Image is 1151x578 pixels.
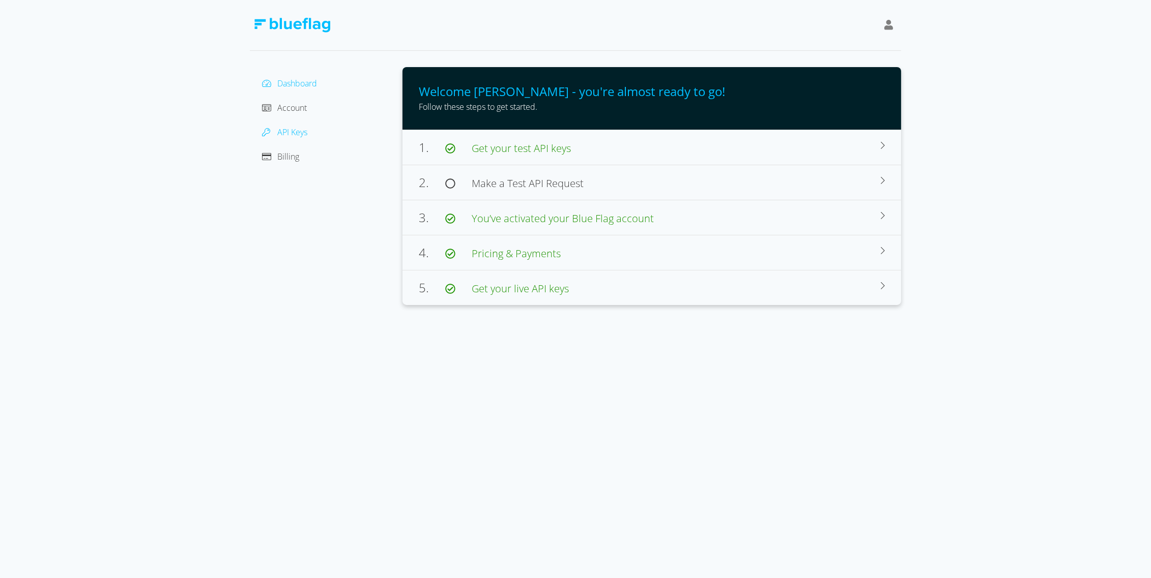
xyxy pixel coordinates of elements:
[277,151,299,162] span: Billing
[472,247,561,260] span: Pricing & Payments
[419,139,445,156] span: 1.
[277,127,307,138] span: API Keys
[419,279,445,296] span: 5.
[472,141,571,155] span: Get your test API keys
[419,101,537,112] span: Follow these steps to get started.
[419,244,445,261] span: 4.
[262,78,317,89] a: Dashboard
[262,127,307,138] a: API Keys
[419,209,445,226] span: 3.
[277,102,307,113] span: Account
[472,176,584,190] span: Make a Test API Request
[262,102,307,113] a: Account
[419,83,725,100] span: Welcome [PERSON_NAME] - you're almost ready to go!
[419,174,445,191] span: 2.
[254,18,330,33] img: Blue Flag Logo
[277,78,317,89] span: Dashboard
[472,211,654,225] span: You’ve activated your Blue Flag account
[472,282,569,295] span: Get your live API keys
[262,151,299,162] a: Billing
